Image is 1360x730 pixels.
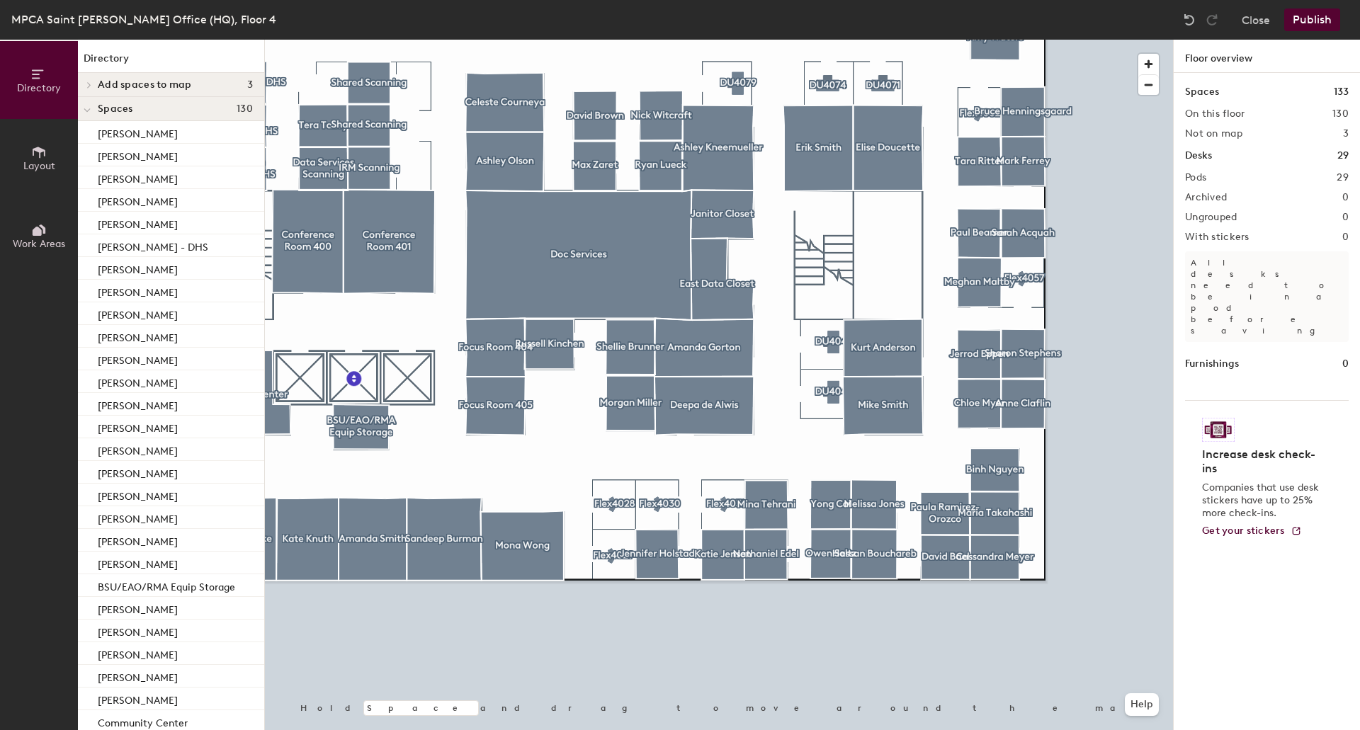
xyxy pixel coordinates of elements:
[98,328,178,344] p: [PERSON_NAME]
[98,79,192,91] span: Add spaces to map
[1185,212,1237,223] h2: Ungrouped
[98,622,178,639] p: [PERSON_NAME]
[1202,447,1323,476] h4: Increase desk check-ins
[98,283,178,299] p: [PERSON_NAME]
[98,124,178,140] p: [PERSON_NAME]
[1202,525,1285,537] span: Get your stickers
[1342,212,1349,223] h2: 0
[1205,13,1219,27] img: Redo
[1185,192,1227,203] h2: Archived
[1337,172,1349,183] h2: 29
[98,509,178,525] p: [PERSON_NAME]
[13,238,65,250] span: Work Areas
[98,418,178,435] p: [PERSON_NAME]
[98,396,178,412] p: [PERSON_NAME]
[1174,40,1360,73] h1: Floor overview
[98,577,235,593] p: BSU/EAO/RMA Equip Storage
[98,260,178,276] p: [PERSON_NAME]
[1202,481,1323,520] p: Companies that use desk stickers have up to 25% more check-ins.
[98,486,178,503] p: [PERSON_NAME]
[1185,356,1239,372] h1: Furnishings
[1334,84,1349,100] h1: 133
[78,51,264,73] h1: Directory
[98,373,178,389] p: [PERSON_NAME]
[1182,13,1196,27] img: Undo
[98,305,178,321] p: [PERSON_NAME]
[98,441,178,457] p: [PERSON_NAME]
[1332,108,1349,120] h2: 130
[98,103,133,115] span: Spaces
[1185,172,1206,183] h2: Pods
[1185,84,1219,100] h1: Spaces
[98,645,178,661] p: [PERSON_NAME]
[1342,232,1349,243] h2: 0
[98,554,178,571] p: [PERSON_NAME]
[1242,8,1270,31] button: Close
[98,464,178,480] p: [PERSON_NAME]
[98,169,178,186] p: [PERSON_NAME]
[98,600,178,616] p: [PERSON_NAME]
[98,532,178,548] p: [PERSON_NAME]
[1185,148,1212,164] h1: Desks
[98,350,178,367] p: [PERSON_NAME]
[1185,251,1349,342] p: All desks need to be in a pod before saving
[1342,356,1349,372] h1: 0
[98,215,178,231] p: [PERSON_NAME]
[1343,128,1349,139] h2: 3
[98,192,178,208] p: [PERSON_NAME]
[1337,148,1349,164] h1: 29
[98,237,208,253] p: [PERSON_NAME] - DHS
[1185,108,1245,120] h2: On this floor
[1185,232,1249,243] h2: With stickers
[1342,192,1349,203] h2: 0
[1202,418,1235,442] img: Sticker logo
[98,668,178,684] p: [PERSON_NAME]
[17,82,61,94] span: Directory
[98,690,178,707] p: [PERSON_NAME]
[1125,693,1159,716] button: Help
[23,160,55,172] span: Layout
[98,713,188,729] p: Community Center
[247,79,253,91] span: 3
[11,11,276,28] div: MPCA Saint [PERSON_NAME] Office (HQ), Floor 4
[1185,128,1242,139] h2: Not on map
[237,103,253,115] span: 130
[98,147,178,163] p: [PERSON_NAME]
[1284,8,1340,31] button: Publish
[1202,525,1302,537] a: Get your stickers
